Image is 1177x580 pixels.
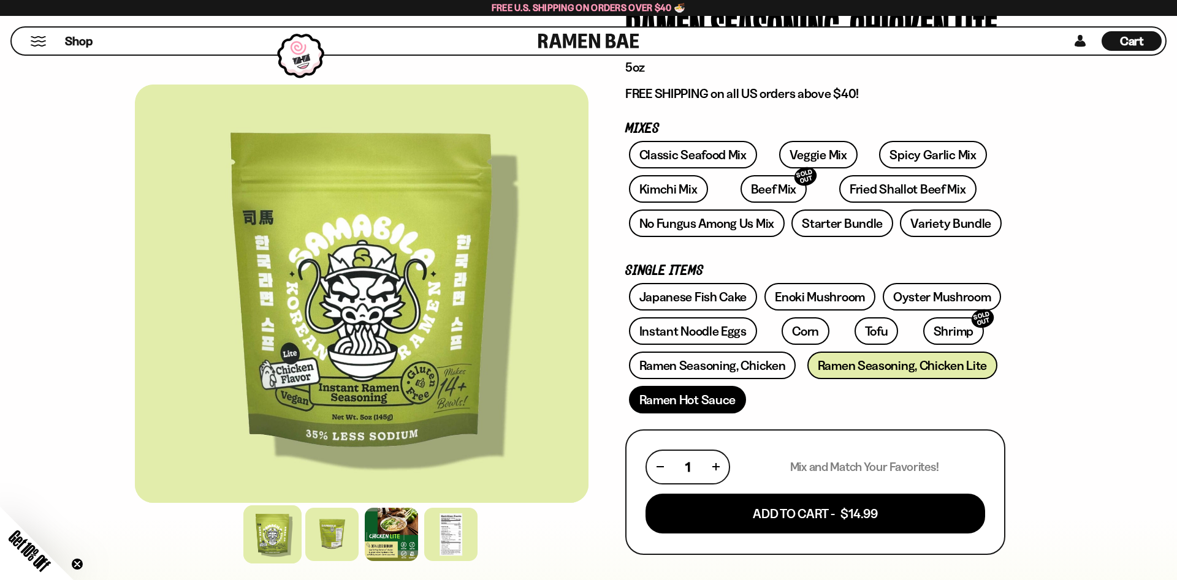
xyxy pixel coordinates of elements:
p: FREE SHIPPING on all US orders above $40! [625,86,1005,102]
a: Kimchi Mix [629,175,708,203]
a: Variety Bundle [900,209,1002,237]
button: Add To Cart - $14.99 [646,494,985,533]
p: 5oz [625,59,1005,75]
a: ShrimpSOLD OUT [923,317,984,345]
a: Corn [782,317,829,345]
a: Fried Shallot Beef Mix [839,175,976,203]
a: Ramen Seasoning, Chicken [629,352,796,379]
a: Japanese Fish Cake [629,283,758,311]
a: Enoki Mushroom [764,283,875,311]
a: Classic Seafood Mix [629,141,757,168]
a: Ramen Hot Sauce [629,386,747,413]
p: Mix and Match Your Favorites! [790,459,939,475]
button: Mobile Menu Trigger [30,36,47,47]
span: Shop [65,33,93,50]
span: Free U.S. Shipping on Orders over $40 🍜 [492,2,686,13]
a: Veggie Mix [779,141,858,168]
a: Beef MixSOLD OUT [741,175,807,203]
div: SOLD OUT [969,307,996,331]
span: 1 [685,459,690,475]
a: Cart [1102,28,1162,55]
a: Instant Noodle Eggs [629,317,757,345]
span: Cart [1120,34,1144,48]
a: Tofu [855,317,899,345]
p: Mixes [625,123,1005,135]
a: Shop [65,31,93,51]
a: Starter Bundle [791,209,893,237]
a: Spicy Garlic Mix [879,141,986,168]
p: Single Items [625,265,1005,277]
span: Get 10% Off [6,527,53,574]
a: No Fungus Among Us Mix [629,209,785,237]
div: SOLD OUT [792,165,819,189]
button: Close teaser [71,558,83,570]
a: Oyster Mushroom [883,283,1002,311]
